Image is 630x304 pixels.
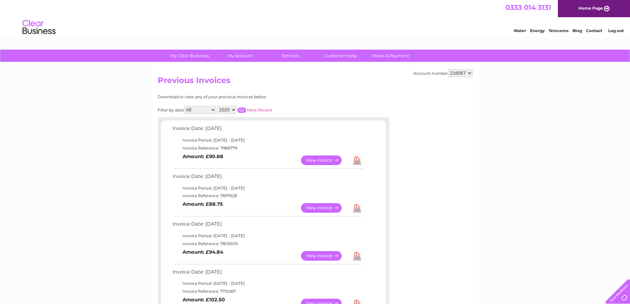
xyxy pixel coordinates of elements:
[363,50,418,62] a: Make A Payment
[301,251,350,261] a: View
[171,287,364,295] td: Invoice Reference: 7712067
[353,251,361,261] a: Download
[171,232,364,240] td: Invoice Period: [DATE] - [DATE]
[572,28,582,33] a: Blog
[301,155,350,165] a: View
[171,240,364,248] td: Invoice Reference: 7805509
[158,95,331,99] div: Download or view any of your previous invoices below.
[171,220,364,232] td: Invoice Date: [DATE]
[158,106,331,114] div: Filter by date
[171,136,364,144] td: Invoice Period: [DATE] - [DATE]
[353,155,361,165] a: Download
[171,280,364,287] td: Invoice Period: [DATE] - [DATE]
[586,28,602,33] a: Contact
[413,69,473,77] div: Account number
[213,50,267,62] a: My Account
[171,184,364,192] td: Invoice Period: [DATE] - [DATE]
[171,172,364,184] td: Invoice Date: [DATE]
[171,124,364,136] td: Invoice Date: [DATE]
[183,201,223,207] b: Amount: £88.75
[158,76,473,88] h2: Previous Invoices
[608,28,624,33] a: Log out
[171,268,364,280] td: Invoice Date: [DATE]
[22,17,56,37] img: logo.png
[549,28,568,33] a: Telecoms
[514,28,526,33] a: Water
[353,203,361,213] a: Download
[313,50,368,62] a: Customer Help
[171,192,364,200] td: Invoice Reference: 7897628
[301,203,350,213] a: View
[171,144,364,152] td: Invoice Reference: 7988779
[530,28,545,33] a: Energy
[183,153,223,159] b: Amount: £90.88
[159,4,472,32] div: Clear Business is a trading name of Verastar Limited (registered in [GEOGRAPHIC_DATA] No. 3667643...
[263,50,317,62] a: Services
[162,50,217,62] a: My Clear Business
[247,108,272,112] a: Most Recent
[183,249,223,255] b: Amount: £94.84
[183,297,225,303] b: Amount: £102.50
[505,3,551,12] a: 0333 014 3131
